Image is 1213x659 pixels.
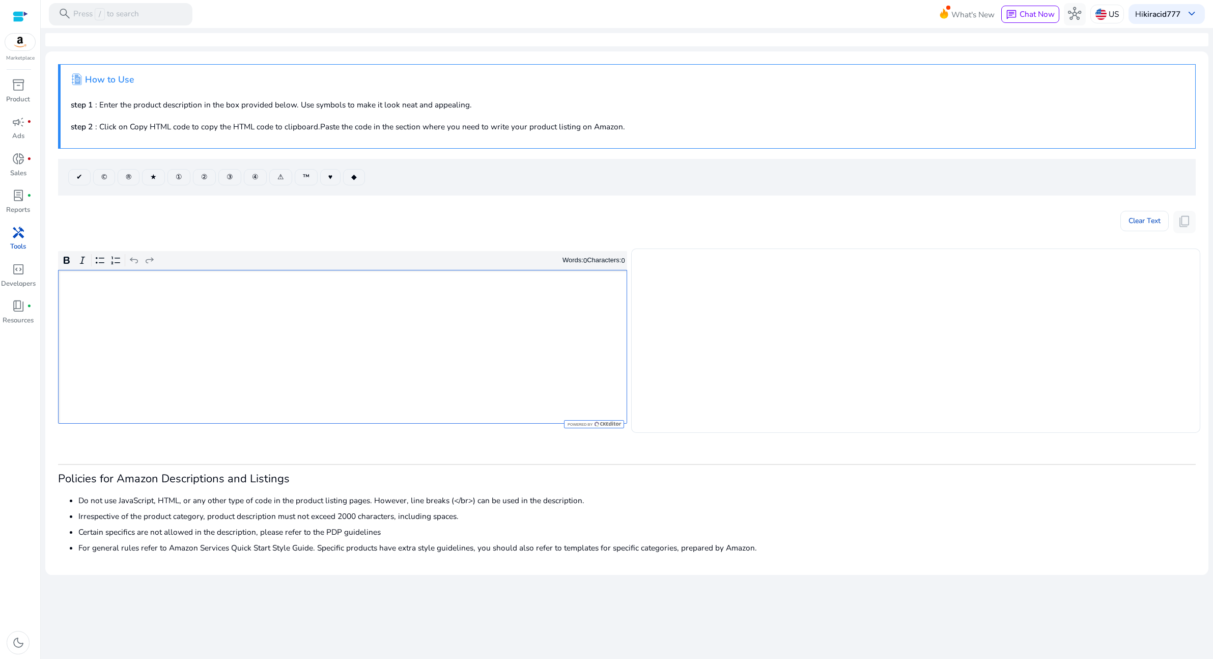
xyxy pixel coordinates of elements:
span: ④ [252,172,259,182]
p: US [1109,5,1119,23]
span: chat [1006,9,1017,20]
span: ♥ [328,172,332,182]
p: Developers [1,279,36,289]
b: step 1 [71,99,93,110]
b: step 2 [71,121,93,132]
span: ✔ [76,172,82,182]
p: : Enter the product description in the box provided below. Use symbols to make it look neat and a... [71,99,1185,111]
span: inventory_2 [12,78,25,92]
div: Words: Characters: [562,254,625,267]
label: 0 [621,257,625,264]
p: Reports [6,205,30,215]
span: / [95,8,104,20]
span: search [58,7,71,20]
button: ★ [142,169,165,185]
span: fiber_manual_record [27,194,32,198]
div: Editor toolbar [58,251,627,270]
span: ② [201,172,208,182]
li: Irrespective of the product category, product description must not exceed 2000 characters, includ... [78,510,1196,522]
button: chatChat Now [1001,6,1059,23]
h4: How to Use [85,74,134,85]
button: Clear Text [1120,211,1169,231]
span: book_4 [12,299,25,313]
button: ™ [295,169,318,185]
span: What's New [951,6,995,23]
button: ① [167,169,190,185]
li: Do not use JavaScript, HTML, or any other type of code in the product listing pages. However, lin... [78,495,1196,506]
img: us.svg [1095,9,1107,20]
img: amazon.svg [5,34,36,50]
p: : Click on Copy HTML code to copy the HTML code to clipboard.Paste the code in the section where ... [71,121,1185,132]
button: ✔ [68,169,91,185]
button: ◆ [343,169,365,185]
span: ③ [227,172,233,182]
span: donut_small [12,152,25,166]
span: handyman [12,226,25,239]
span: Powered by [567,422,593,427]
button: ♥ [320,169,341,185]
span: Chat Now [1020,9,1055,19]
button: ® [118,169,139,185]
button: ③ [218,169,241,185]
span: Clear Text [1129,211,1161,231]
b: kiracid777 [1143,9,1180,19]
span: ① [176,172,182,182]
p: Product [6,95,30,105]
p: Sales [10,169,26,179]
span: hub [1068,7,1081,20]
li: Certain specifics are not allowed in the description, please refer to the PDP guidelines [78,526,1196,538]
span: lab_profile [12,189,25,202]
button: ⚠ [269,169,292,185]
button: ④ [244,169,267,185]
p: Press to search [73,8,139,20]
span: dark_mode [12,636,25,649]
p: Ads [12,131,24,142]
span: ★ [150,172,157,182]
span: code_blocks [12,263,25,276]
span: ™ [303,172,309,182]
span: ® [126,172,131,182]
button: © [93,169,115,185]
h3: Policies for Amazon Descriptions and Listings [58,472,1196,485]
button: hub [1064,3,1086,25]
span: fiber_manual_record [27,304,32,309]
span: ◆ [351,172,357,182]
button: ② [193,169,216,185]
p: Hi [1135,10,1180,18]
span: © [101,172,107,182]
p: Tools [10,242,26,252]
p: Marketplace [6,54,35,62]
div: Rich Text Editor. Editing area: main. Press Alt+0 for help. [58,270,627,424]
span: campaign [12,116,25,129]
label: 0 [583,257,587,264]
li: For general rules refer to Amazon Services Quick Start Style Guide. Specific products have extra ... [78,542,1196,554]
span: ⚠ [277,172,284,182]
span: fiber_manual_record [27,157,32,161]
p: Resources [3,316,34,326]
span: fiber_manual_record [27,120,32,124]
span: keyboard_arrow_down [1185,7,1198,20]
